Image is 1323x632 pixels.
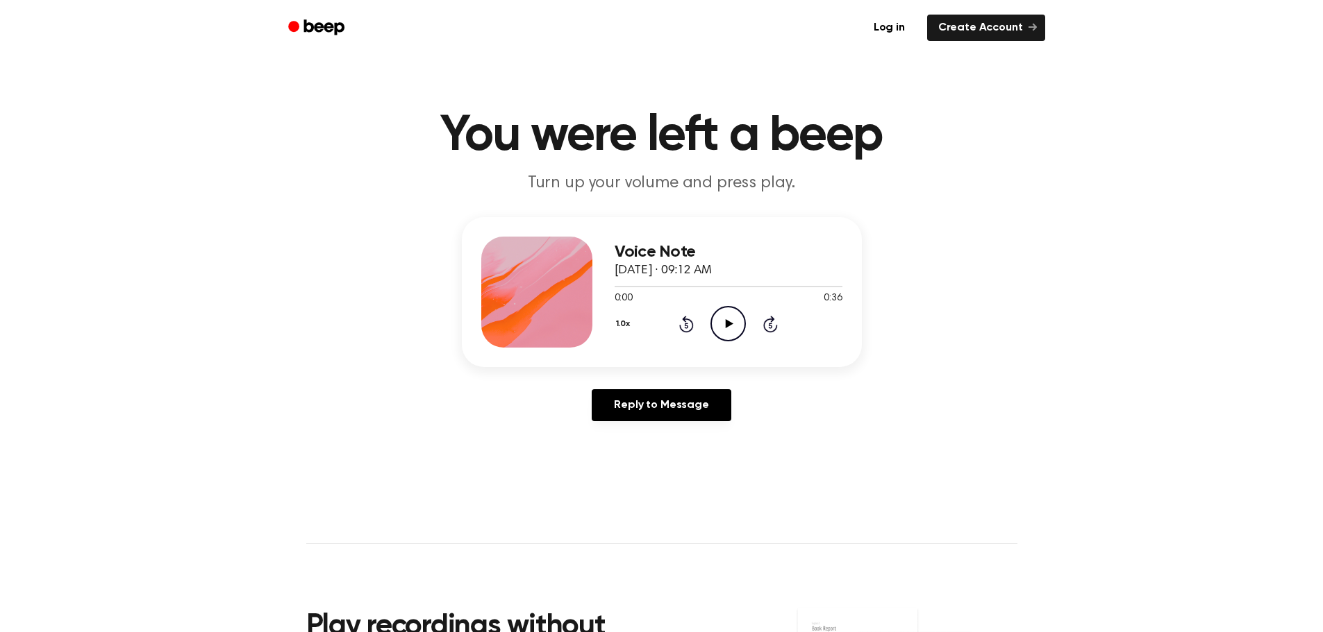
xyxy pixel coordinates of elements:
a: Beep [278,15,357,42]
a: Log in [860,12,919,44]
p: Turn up your volume and press play. [395,172,929,195]
span: [DATE] · 09:12 AM [615,264,712,277]
h1: You were left a beep [306,111,1017,161]
h3: Voice Note [615,243,842,262]
a: Reply to Message [592,389,731,421]
span: 0:36 [824,291,842,306]
span: 0:00 [615,291,633,306]
a: Create Account [927,15,1045,41]
button: 1.0x [615,312,635,336]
